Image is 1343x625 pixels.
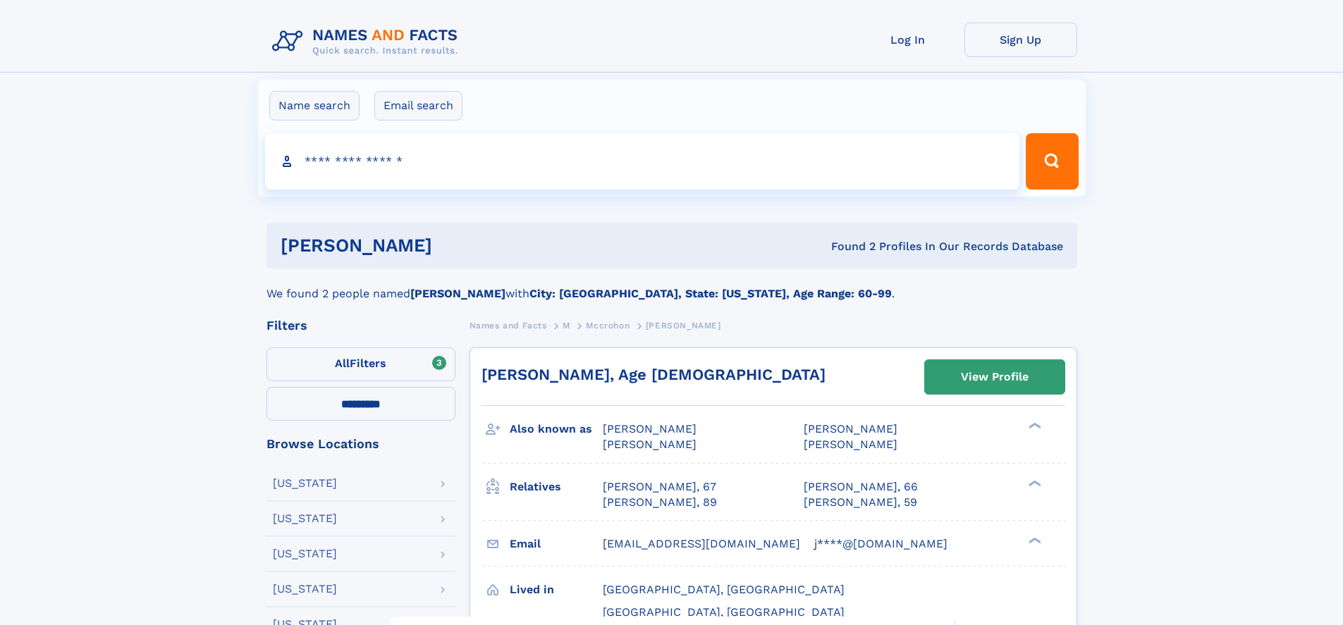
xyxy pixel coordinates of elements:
[563,316,570,334] a: M
[804,495,917,510] a: [PERSON_NAME], 59
[563,321,570,330] span: M
[529,287,892,300] b: City: [GEOGRAPHIC_DATA], State: [US_STATE], Age Range: 60-99
[804,422,897,435] span: [PERSON_NAME]
[964,23,1077,57] a: Sign Up
[266,23,470,61] img: Logo Names and Facts
[482,366,826,383] a: [PERSON_NAME], Age [DEMOGRAPHIC_DATA]
[273,513,337,524] div: [US_STATE]
[586,316,630,334] a: Mccrohon
[603,537,800,550] span: [EMAIL_ADDRESS][DOMAIN_NAME]
[603,422,697,435] span: [PERSON_NAME]
[804,479,918,495] a: [PERSON_NAME], 66
[265,133,1020,190] input: search input
[1025,421,1042,431] div: ❯
[603,583,845,596] span: [GEOGRAPHIC_DATA], [GEOGRAPHIC_DATA]
[603,495,717,510] a: [PERSON_NAME], 89
[273,583,337,595] div: [US_STATE]
[603,605,845,619] span: [GEOGRAPHIC_DATA], [GEOGRAPHIC_DATA]
[632,239,1063,254] div: Found 2 Profiles In Our Records Database
[510,417,603,441] h3: Also known as
[603,479,716,495] a: [PERSON_NAME], 67
[266,438,455,450] div: Browse Locations
[281,237,632,254] h1: [PERSON_NAME]
[335,357,350,370] span: All
[1025,478,1042,488] div: ❯
[1025,536,1042,545] div: ❯
[804,438,897,451] span: [PERSON_NAME]
[852,23,964,57] a: Log In
[273,548,337,559] div: [US_STATE]
[586,321,630,330] span: Mccrohon
[269,91,360,120] label: Name search
[510,578,603,602] h3: Lived in
[603,438,697,451] span: [PERSON_NAME]
[1026,133,1078,190] button: Search Button
[273,478,337,489] div: [US_STATE]
[961,361,1029,393] div: View Profile
[646,321,721,330] span: [PERSON_NAME]
[266,347,455,381] label: Filters
[510,475,603,499] h3: Relatives
[266,268,1077,302] div: We found 2 people named with .
[266,319,455,332] div: Filters
[925,360,1065,394] a: View Profile
[374,91,462,120] label: Email search
[470,316,547,334] a: Names and Facts
[410,287,505,300] b: [PERSON_NAME]
[510,532,603,556] h3: Email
